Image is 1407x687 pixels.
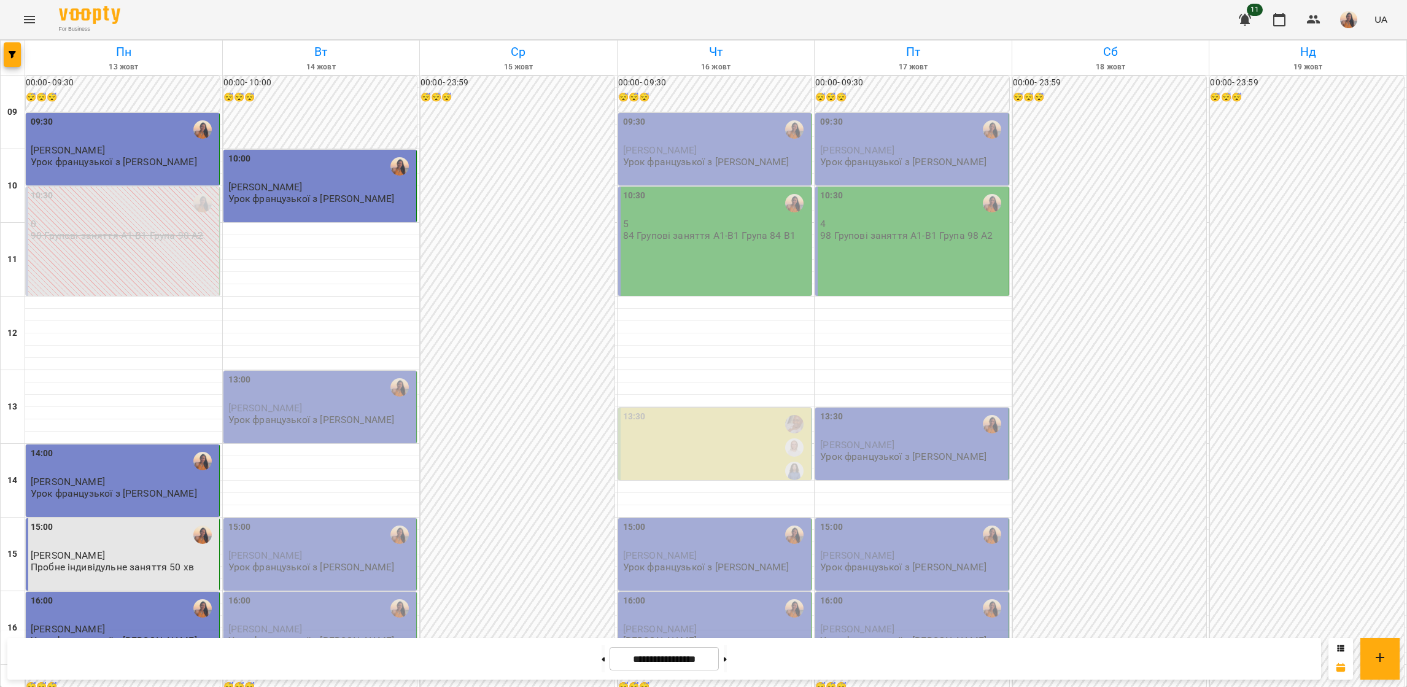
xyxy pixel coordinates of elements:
img: Каріна [390,526,409,544]
h6: 18 жовт [1014,61,1207,73]
label: 15:00 [228,521,251,534]
span: [PERSON_NAME] [228,402,303,414]
h6: Пт [816,42,1010,61]
span: [PERSON_NAME] [623,144,697,156]
label: 10:00 [228,152,251,166]
span: [PERSON_NAME] [820,549,894,561]
label: 16:00 [228,594,251,608]
h6: 😴😴😴 [1013,91,1207,104]
h6: 16 [7,621,17,635]
div: Каріна [983,526,1001,544]
p: Урок французької з [PERSON_NAME] [31,488,197,499]
label: 10:30 [820,189,843,203]
span: [PERSON_NAME] [228,549,303,561]
p: Пробне індивідульне заняття 50 хв [31,562,194,572]
img: Каріна [193,526,212,544]
span: [PERSON_NAME] [31,476,105,487]
h6: 😴😴😴 [223,91,417,104]
button: Menu [15,5,44,34]
div: Каріна [785,599,804,618]
h6: 00:00 - 10:00 [223,76,417,90]
img: Каріна [193,599,212,618]
div: Каріна [983,415,1001,433]
h6: 😴😴😴 [1210,91,1404,104]
span: [PERSON_NAME] [228,623,303,635]
label: 09:30 [623,115,646,129]
h6: Вт [225,42,418,61]
h6: 11 [7,253,17,266]
span: [PERSON_NAME] [820,144,894,156]
span: [PERSON_NAME] [820,623,894,635]
img: Voopty Logo [59,6,120,24]
label: 09:30 [820,115,843,129]
img: Каріна [785,120,804,139]
h6: Сб [1014,42,1207,61]
span: UA [1374,13,1387,26]
p: 5 [623,219,809,229]
div: Каріна [193,120,212,139]
span: [PERSON_NAME] [820,439,894,451]
h6: 15 жовт [422,61,615,73]
div: Каріна [983,194,1001,212]
img: Каріна [193,452,212,470]
p: 90 Групові заняття А1-В1 Група 90 А2 [31,230,203,241]
label: 15:00 [623,521,646,534]
div: Каріна [983,120,1001,139]
label: 16:00 [820,594,843,608]
label: 13:00 [228,373,251,387]
h6: 00:00 - 09:30 [26,76,220,90]
h6: 😴😴😴 [815,91,1009,104]
label: 15:00 [31,521,53,534]
img: Каріна [785,526,804,544]
h6: Пн [27,42,220,61]
p: Урок французької з [PERSON_NAME] [623,562,789,572]
p: Урок французької з [PERSON_NAME] [623,157,789,167]
img: Каріна [390,157,409,176]
h6: 15 [7,548,17,561]
label: 15:00 [820,521,843,534]
img: Каріна [785,194,804,212]
img: Каріна [193,194,212,212]
h6: Нд [1211,42,1405,61]
h6: 12 [7,327,17,340]
p: Урок французької з [PERSON_NAME] [228,562,395,572]
h6: 13 [7,400,17,414]
h6: 09 [7,106,17,119]
h6: 14 [7,474,17,487]
p: 84 Групові заняття А1-В1 Група 84 В1 [623,230,796,241]
span: [PERSON_NAME] [31,549,105,561]
img: Абігейл [785,415,804,433]
img: Каріна [390,378,409,397]
button: UA [1370,8,1392,31]
label: 10:30 [623,189,646,203]
h6: 14 жовт [225,61,418,73]
h6: 00:00 - 09:30 [618,76,812,90]
p: Урок французької з [PERSON_NAME] [820,451,986,462]
label: 16:00 [623,594,646,608]
img: Каріна [983,599,1001,618]
span: [PERSON_NAME] [31,623,105,635]
h6: 😴😴😴 [421,91,614,104]
h6: 00:00 - 23:59 [1210,76,1404,90]
h6: Чт [619,42,813,61]
img: Каріна [390,599,409,618]
span: [PERSON_NAME] [228,181,303,193]
h6: 17 жовт [816,61,1010,73]
h6: 16 жовт [619,61,813,73]
label: 09:30 [31,115,53,129]
img: Анастасія [785,438,804,457]
span: [PERSON_NAME] [623,623,697,635]
h6: 00:00 - 23:59 [421,76,614,90]
img: Даніела [785,462,804,480]
h6: 19 жовт [1211,61,1405,73]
